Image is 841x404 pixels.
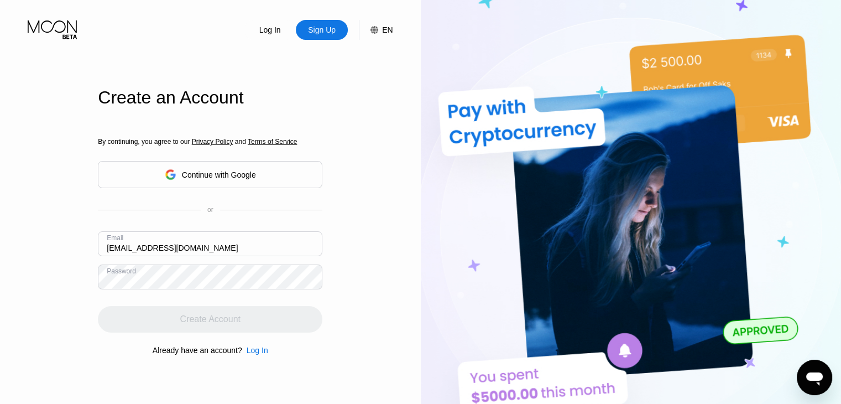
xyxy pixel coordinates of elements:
div: By continuing, you agree to our [98,138,322,146]
div: Email [107,234,123,242]
span: Terms of Service [248,138,297,146]
iframe: Buton lansare fereastră mesagerie [797,360,832,395]
div: Log In [247,346,268,355]
div: Log In [244,20,296,40]
div: Sign Up [307,24,337,35]
span: Privacy Policy [192,138,233,146]
div: EN [382,25,393,34]
div: Continue with Google [182,170,256,179]
div: EN [359,20,393,40]
div: Log In [258,24,282,35]
span: and [233,138,248,146]
div: Password [107,267,136,275]
div: Sign Up [296,20,348,40]
div: or [207,206,213,214]
div: Already have an account? [153,346,242,355]
div: Continue with Google [98,161,322,188]
div: Create an Account [98,87,322,108]
div: Log In [242,346,268,355]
